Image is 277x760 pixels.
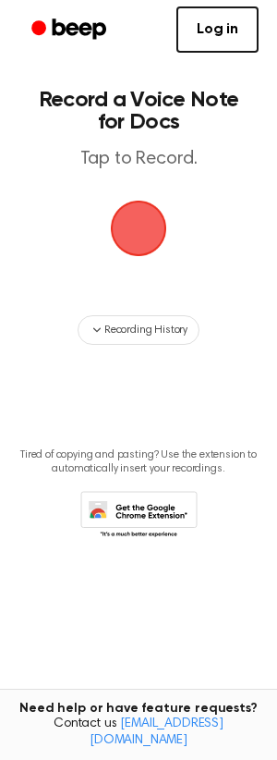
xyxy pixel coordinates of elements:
[78,315,199,345] button: Recording History
[104,322,187,338] span: Recording History
[111,201,166,256] button: Beep Logo
[33,148,244,171] p: Tap to Record.
[90,717,223,747] a: [EMAIL_ADDRESS][DOMAIN_NAME]
[15,448,262,476] p: Tired of copying and pasting? Use the extension to automatically insert your recordings.
[11,717,266,749] span: Contact us
[33,89,244,133] h1: Record a Voice Note for Docs
[18,12,123,48] a: Beep
[176,6,259,53] a: Log in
